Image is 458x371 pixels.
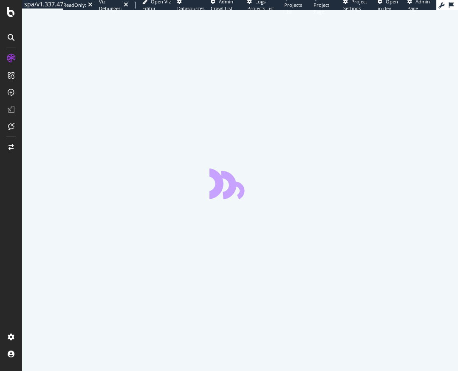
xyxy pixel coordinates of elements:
[177,5,204,11] span: Datasources
[63,2,86,9] div: ReadOnly:
[209,168,271,199] div: animation
[314,2,329,15] span: Project Page
[284,2,302,15] span: Projects List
